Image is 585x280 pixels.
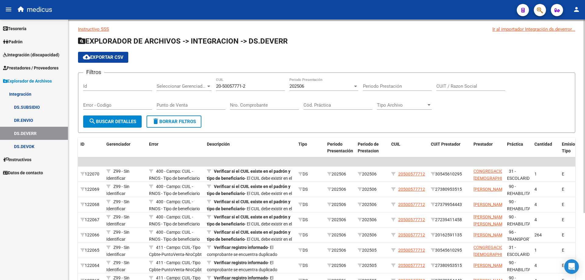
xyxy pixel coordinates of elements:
[106,142,130,147] span: Gerenciador
[398,217,425,222] span: 20500577712
[207,169,290,181] strong: Verificar si el CUIL existe en el padrón y tipo de beneficiario
[3,169,43,176] span: Datos de contacto
[83,53,90,61] mat-icon: cloud_download
[149,199,200,211] span: 400 - Campo: CUIL - RNOS - Tipo de beneficiario
[507,142,523,147] span: Práctica
[358,216,386,223] div: 202506
[431,216,469,223] div: 27239411458
[298,247,322,254] div: DS
[358,186,386,193] div: 202506
[507,230,534,249] span: 96 - TRANSPORTE (KM)
[573,6,580,13] mat-icon: person
[358,262,386,269] div: 202505
[207,214,290,226] strong: Verificar si el CUIL existe en el padrón y tipo de beneficiario
[149,214,200,226] span: 400 - Campo: CUIL - RNOS - Tipo de beneficiario
[207,199,292,232] span: - El CUIL debe existir en el padrón de la Obra Social, y no debe ser del tipo beneficiario adhere...
[492,26,575,33] div: Ir al importador Integración ds.deverror...
[473,169,518,215] span: CONGREGACION [DEMOGRAPHIC_DATA] DE LAS SIERVAS [PERSON_NAME] - PROVINCIA [GEOGRAPHIC_DATA] SUR
[207,142,230,147] span: Descripción
[80,201,101,208] div: 122068
[562,142,577,154] span: Emision Tipo
[471,138,505,158] datatable-header-cell: Prestador
[78,52,128,63] button: Exportar CSV
[473,202,506,207] span: [PERSON_NAME]
[207,260,277,272] span: - El comprobante se encuentra duplicado
[89,119,136,124] span: Buscar Detalles
[428,138,471,158] datatable-header-cell: CUIT Prestador
[152,118,159,125] mat-icon: delete
[207,230,290,242] strong: Verificar si el CUIL existe en el padrón y tipo de beneficiario
[398,187,425,192] span: 20500577712
[325,138,355,158] datatable-header-cell: Periodo Presentación
[534,248,537,253] span: 1
[534,172,537,176] span: 1
[149,184,200,196] span: 400 - Campo: CUIL - RNOS - Tipo de beneficiario
[5,6,12,13] mat-icon: menu
[80,171,101,178] div: 122070
[358,232,386,239] div: 202506
[83,68,104,76] h3: Filtros
[431,247,469,254] div: 30545610295
[505,138,532,158] datatable-header-cell: Práctica
[3,38,23,45] span: Padrón
[80,216,101,223] div: 122067
[534,187,537,192] span: 4
[431,201,469,208] div: 27379954443
[106,199,129,211] span: Z99 - Sin Identificar
[431,186,469,193] div: 27380953515
[106,260,129,272] span: Z99 - Sin Identificar
[204,138,296,158] datatable-header-cell: Descripción
[207,169,292,201] span: - El CUIL debe existir en el padrón de la Obra Social, y no debe ser del tipo beneficiario adhere...
[473,214,506,226] span: [PERSON_NAME] [PERSON_NAME]
[431,262,469,269] div: 27380953515
[327,201,353,208] div: 202506
[207,184,292,217] span: - El CUIL debe existir en el padrón de la Obra Social, y no debe ser del tipo beneficiario adhere...
[534,232,542,237] span: 264
[564,259,579,274] div: Open Intercom Messenger
[534,202,537,207] span: 4
[473,187,506,192] span: [PERSON_NAME]
[3,65,58,71] span: Prestadores / Proveedores
[398,172,425,176] span: 20500577712
[80,247,101,254] div: 122065
[78,27,109,32] a: Instructivo SSS
[89,118,96,125] mat-icon: search
[327,262,353,269] div: 202506
[327,171,353,178] div: 202506
[149,230,200,242] span: 400 - Campo: CUIL - RNOS - Tipo de beneficiario
[106,230,129,242] span: Z99 - Sin Identificar
[398,248,425,253] span: 20500577712
[562,187,564,192] span: E
[559,138,584,158] datatable-header-cell: Emision Tipo
[3,78,52,84] span: Explorador de Archivos
[147,115,201,128] button: Borrar Filtros
[207,245,277,257] span: - El comprobante se encuentra duplicado
[152,119,196,124] span: Borrar Filtros
[398,202,425,207] span: 20500577712
[3,156,31,163] span: Instructivos
[327,232,353,239] div: 202506
[298,142,307,147] span: Tipo
[398,232,425,237] span: 20500577712
[534,142,552,147] span: Cantidad
[562,232,564,237] span: E
[289,83,304,89] span: 202506
[296,138,325,158] datatable-header-cell: Tipo
[157,83,206,89] span: Seleccionar Gerenciador
[214,245,268,250] strong: Verificar registro informado
[562,202,564,207] span: E
[391,142,400,147] span: CUIL
[562,217,564,222] span: E
[83,55,123,60] span: Exportar CSV
[327,216,353,223] div: 202506
[3,25,27,32] span: Tesorería
[358,201,386,208] div: 202506
[431,142,460,147] span: CUIT Prestador
[298,186,322,193] div: DS
[80,186,101,193] div: 122069
[149,245,202,257] span: 411 - Campo: CUIL-Tipo Cpbte-PuntoVenta-NroCpbt
[298,171,322,178] div: DS
[562,172,564,176] span: E
[398,263,425,268] span: 20500577712
[562,248,564,253] span: E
